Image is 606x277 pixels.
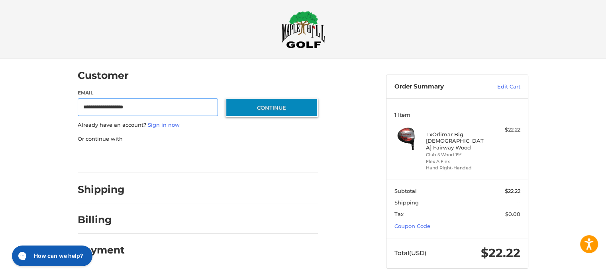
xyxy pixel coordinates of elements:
[481,246,520,260] span: $22.22
[394,249,426,257] span: Total (USD)
[78,69,129,82] h2: Customer
[505,188,520,194] span: $22.22
[78,89,218,96] label: Email
[226,98,318,117] button: Continue
[78,135,318,143] p: Or continue with
[281,11,325,48] img: Maple Hill Golf
[394,211,404,217] span: Tax
[426,165,487,171] li: Hand Right-Handed
[210,151,270,165] iframe: PayPal-venmo
[394,112,520,118] h3: 1 Item
[8,243,94,269] iframe: Gorgias live chat messenger
[394,199,419,206] span: Shipping
[78,121,318,129] p: Already have an account?
[75,151,135,165] iframe: PayPal-paypal
[78,183,125,196] h2: Shipping
[394,188,417,194] span: Subtotal
[516,199,520,206] span: --
[148,122,180,128] a: Sign in now
[78,214,124,226] h2: Billing
[426,151,487,158] li: Club 5 Wood 19°
[426,131,487,151] h4: 1 x Orlimar Big [DEMOGRAPHIC_DATA] Fairway Wood
[489,126,520,134] div: $22.22
[78,244,125,256] h2: Payment
[505,211,520,217] span: $0.00
[426,158,487,165] li: Flex A Flex
[480,83,520,91] a: Edit Cart
[394,223,430,229] a: Coupon Code
[394,83,480,91] h3: Order Summary
[143,151,202,165] iframe: PayPal-paylater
